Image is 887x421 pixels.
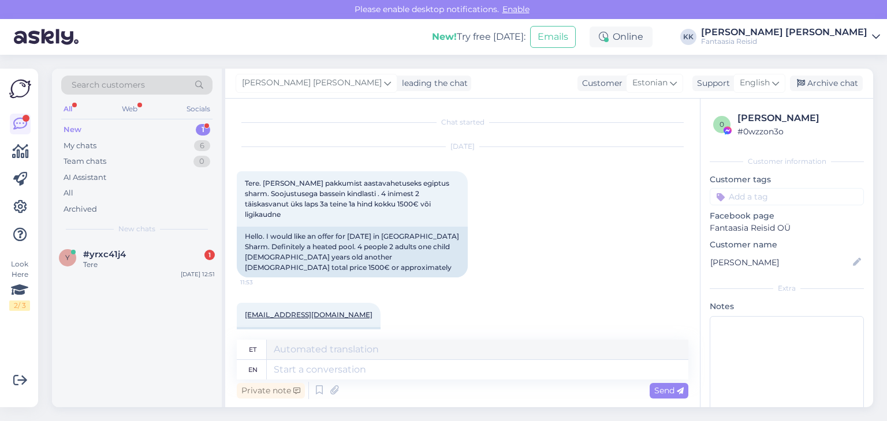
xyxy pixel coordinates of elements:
[737,111,860,125] div: [PERSON_NAME]
[680,29,696,45] div: KK
[710,283,864,294] div: Extra
[432,30,526,44] div: Try free [DATE]:
[432,31,457,42] b: New!
[710,156,864,167] div: Customer information
[61,102,74,116] div: All
[196,124,210,136] div: 1
[237,227,468,277] div: Hello. I would like an offer for [DATE] in [GEOGRAPHIC_DATA] Sharm. Definitely a heated pool. 4 p...
[83,249,126,260] span: #yrxc41j4
[710,188,864,205] input: Add a tag
[710,174,864,186] p: Customer tags
[242,77,382,89] span: [PERSON_NAME] [PERSON_NAME]
[710,210,864,222] p: Facebook page
[499,4,533,14] span: Enable
[237,383,305,399] div: Private note
[64,124,81,136] div: New
[64,187,73,199] div: All
[632,77,668,89] span: Estonian
[790,76,863,91] div: Archive chat
[184,102,213,116] div: Socials
[710,239,864,251] p: Customer name
[72,79,145,91] span: Search customers
[193,156,210,167] div: 0
[590,27,653,47] div: Online
[237,117,688,127] div: Chat started
[9,300,30,311] div: 2 / 3
[249,340,256,359] div: et
[9,259,30,311] div: Look Here
[530,26,576,48] button: Emails
[692,77,730,89] div: Support
[64,156,106,167] div: Team chats
[245,179,451,219] span: Tere. [PERSON_NAME] pakkumist aastavahetuseks egiptus sharm. Soojustusega bassein kindlasti . 4 i...
[64,172,106,183] div: AI Assistant
[248,360,258,379] div: en
[83,260,215,270] div: Tere
[701,28,867,37] div: [PERSON_NAME] [PERSON_NAME]
[65,253,70,262] span: y
[9,78,31,100] img: Askly Logo
[397,77,468,89] div: leading the chat
[245,310,372,319] a: [EMAIL_ADDRESS][DOMAIN_NAME]
[64,140,96,152] div: My chats
[710,256,851,269] input: Add name
[701,28,880,46] a: [PERSON_NAME] [PERSON_NAME]Fantaasia Reisid
[654,385,684,396] span: Send
[237,141,688,152] div: [DATE]
[740,77,770,89] span: English
[204,250,215,260] div: 1
[118,224,155,234] span: New chats
[737,125,860,138] div: # 0wzzon3o
[710,300,864,313] p: Notes
[720,120,724,129] span: 0
[710,222,864,234] p: Fantaasia Reisid OÜ
[181,270,215,279] div: [DATE] 12:51
[120,102,140,116] div: Web
[240,278,284,287] span: 11:53
[194,140,210,152] div: 6
[577,77,623,89] div: Customer
[701,37,867,46] div: Fantaasia Reisid
[64,204,97,215] div: Archived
